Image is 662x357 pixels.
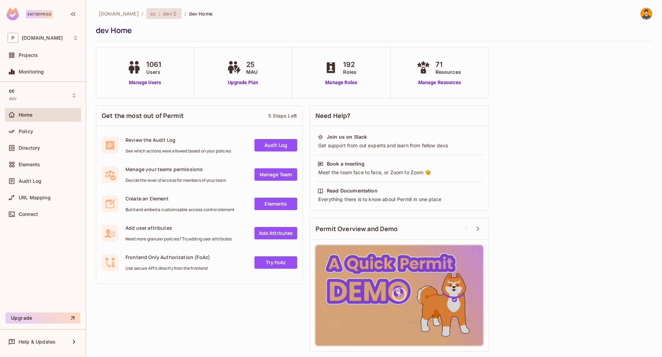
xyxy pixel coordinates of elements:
span: dev Home [189,10,212,17]
span: 1061 [146,59,161,70]
span: Review the Audit Log [126,137,231,143]
span: Create an Element [126,195,234,202]
span: Need Help? [315,111,351,120]
span: Home [19,112,33,118]
a: Manage Roles [322,79,360,86]
a: Manage Resources [415,79,464,86]
div: Get support from out experts and learn from fellow devs [318,142,481,149]
span: Workspace: pluto.tv [22,35,63,41]
div: Enterprise [26,10,53,18]
span: dev [163,10,172,17]
span: the active workspace [99,10,139,17]
span: Add user attributes [126,225,232,231]
span: Users [146,68,161,76]
span: Frontend Only Authorization (FoAz) [126,254,210,260]
span: Need more granular policies? Try adding user attributes [126,236,232,242]
li: / [142,10,143,17]
div: Meet the team face to face, or Zoom to Zoom 😉 [318,169,481,176]
a: Elements [254,198,297,210]
a: Try FoAz [254,256,297,269]
img: SReyMgAAAABJRU5ErkJggg== [7,8,19,20]
span: Use secure API's directly from the frontend [126,266,210,271]
a: Upgrade Plan [225,79,261,86]
span: Directory [19,145,40,151]
span: cc [150,10,156,17]
span: Roles [343,68,357,76]
span: Manage your teams permissions [126,166,226,172]
span: Permit Overview and Demo [315,225,398,233]
a: Manage Team [254,168,297,181]
span: cc [9,88,14,93]
span: 25 [246,59,258,70]
span: P [8,33,18,43]
li: / [184,10,186,17]
span: Projects [19,52,38,58]
span: URL Mapping [19,195,51,200]
span: Help & Updates [19,339,56,345]
img: Thiago Martins [641,8,652,19]
span: Monitoring [19,69,44,75]
span: Elements [19,162,40,167]
span: Audit Log [19,178,41,184]
div: dev Home [96,25,649,36]
span: Policy [19,129,33,134]
span: Decide the level of access for members of your team [126,178,226,183]
div: Everything there is to know about Permit in one place [318,196,481,203]
a: Audit Log [254,139,297,151]
span: Build and embed a customizable access control element [126,207,234,212]
span: : [158,11,161,17]
div: 5 Steps Left [268,112,297,119]
span: 71 [435,59,461,70]
div: Join us on Slack [327,133,367,140]
span: 192 [343,59,357,70]
span: Connect [19,211,38,217]
a: Manage Users [126,79,164,86]
span: dev [9,96,17,101]
button: Upgrade [6,313,80,324]
span: Resources [435,68,461,76]
div: Book a meeting [327,160,364,167]
a: Add Attrbutes [254,227,297,239]
span: Get the most out of Permit [102,111,184,120]
span: MAU [246,68,258,76]
div: Read Documentation [327,187,378,194]
span: See which actions were allowed based on your policies [126,148,231,154]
